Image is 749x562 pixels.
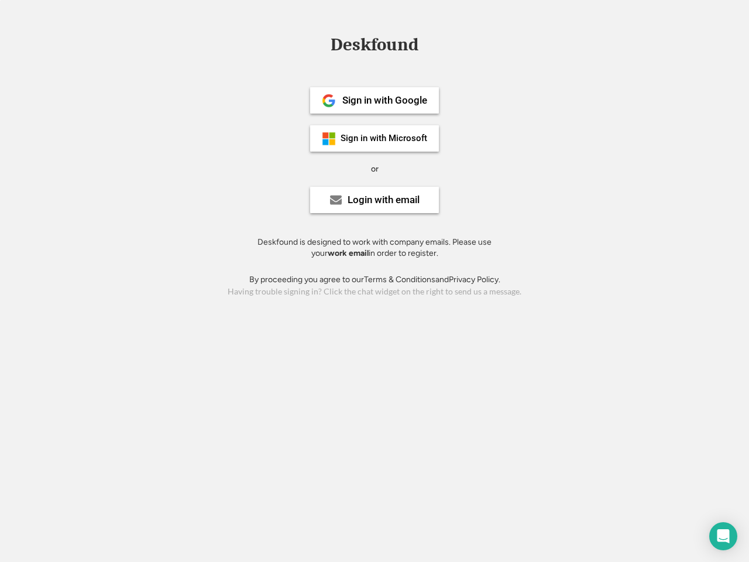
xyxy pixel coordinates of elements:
img: 1024px-Google__G__Logo.svg.png [322,94,336,108]
a: Privacy Policy. [449,275,500,285]
div: Open Intercom Messenger [709,522,737,550]
div: Sign in with Google [342,95,427,105]
div: Sign in with Microsoft [341,134,427,143]
div: or [371,163,379,175]
a: Terms & Conditions [364,275,435,285]
div: By proceeding you agree to our and [249,274,500,286]
img: ms-symbollockup_mssymbol_19.png [322,132,336,146]
div: Login with email [348,195,420,205]
div: Deskfound [325,36,424,54]
strong: work email [328,248,369,258]
div: Deskfound is designed to work with company emails. Please use your in order to register. [243,237,506,259]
